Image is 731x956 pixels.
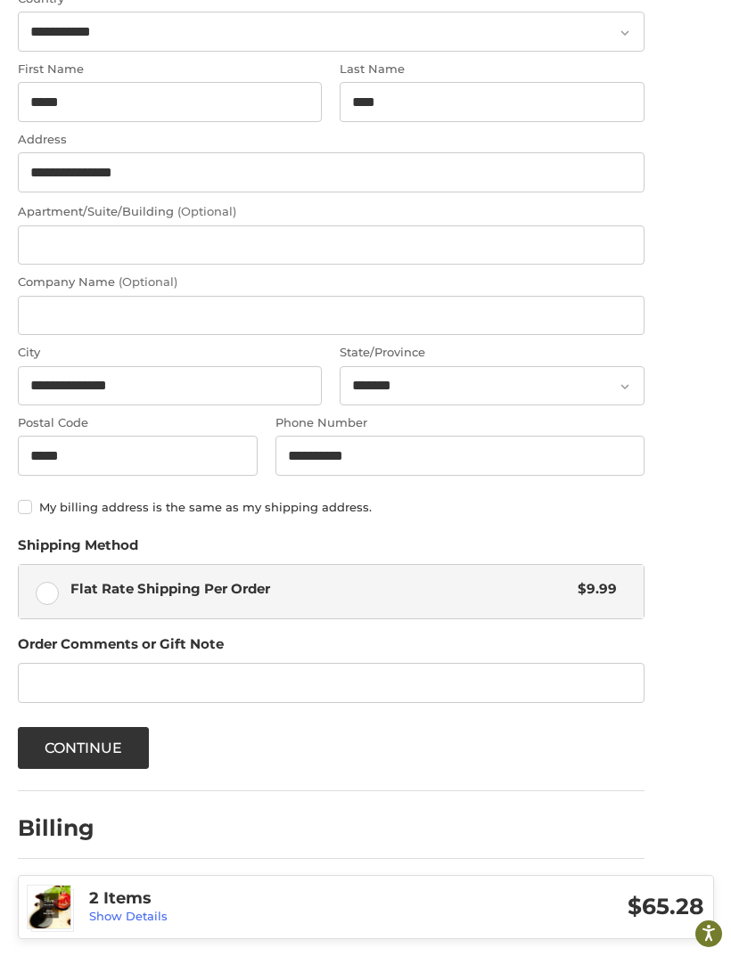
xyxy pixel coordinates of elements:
h2: Billing [18,814,122,842]
label: State/Province [340,344,645,362]
small: (Optional) [119,274,177,289]
a: Show Details [89,909,168,923]
h3: 2 Items [89,888,397,909]
label: City [18,344,323,362]
span: Flat Rate Shipping Per Order [70,579,570,600]
label: Phone Number [275,414,645,432]
img: Aged Balsamic Vinegar | We Olive [28,886,70,928]
label: Last Name [340,61,645,78]
label: First Name [18,61,323,78]
label: Apartment/Suite/Building [18,203,645,221]
p: We're away right now. Please check back later! [25,27,201,41]
legend: Shipping Method [18,535,138,564]
label: Company Name [18,274,645,291]
small: (Optional) [177,204,236,218]
h3: $65.28 [397,893,704,920]
label: My billing address is the same as my shipping address. [18,500,645,514]
legend: Order Comments [18,634,224,663]
label: Postal Code [18,414,259,432]
span: $9.99 [570,579,618,600]
button: Open LiveChat chat widget [205,23,226,45]
button: Continue [18,727,150,769]
label: Address [18,131,645,149]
